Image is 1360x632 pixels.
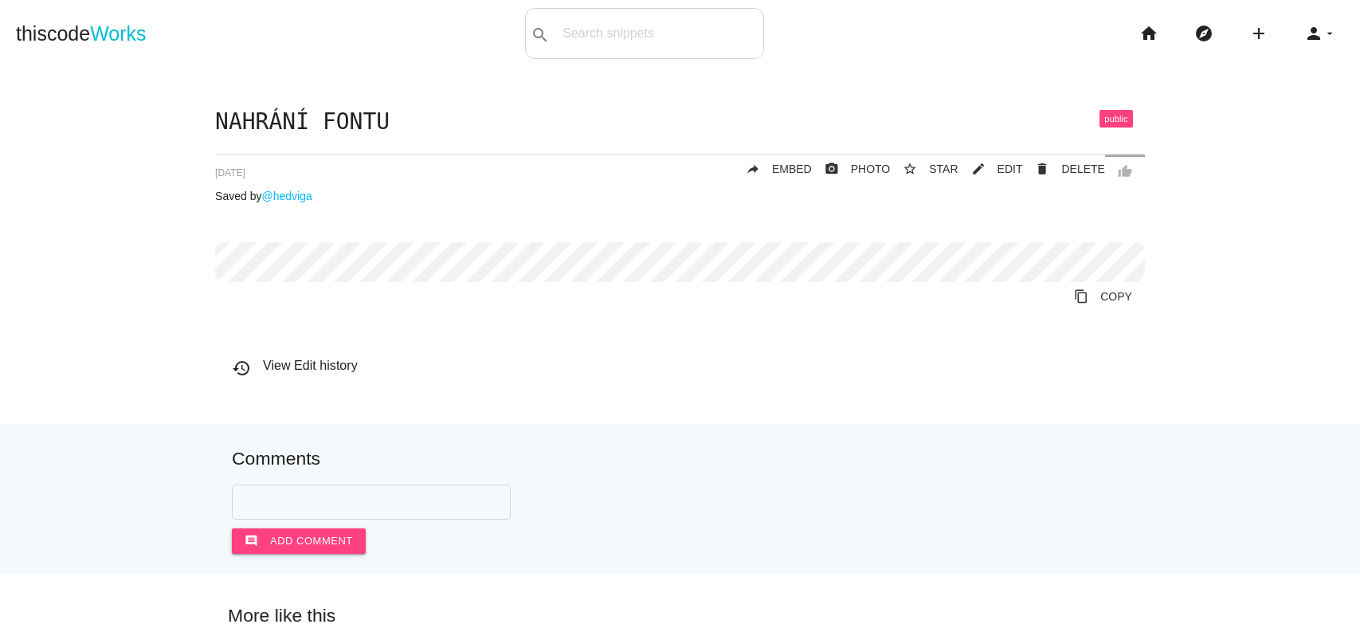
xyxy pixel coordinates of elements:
[232,359,1145,373] h6: View Edit history
[1022,155,1104,183] a: Delete Post
[232,359,251,378] i: history
[971,155,986,183] i: mode_edit
[825,155,839,183] i: photo_camera
[215,190,1145,202] p: Saved by
[812,155,891,183] a: photo_cameraPHOTO
[261,190,312,202] a: @hedviga
[1061,163,1104,175] span: DELETE
[232,449,1128,469] h5: Comments
[215,110,1145,135] h1: NAHRÁNÍ FONTU
[1035,155,1049,183] i: delete
[90,22,146,45] span: Works
[232,528,366,554] button: commentAdd comment
[204,606,1156,626] h5: More like this
[1304,8,1323,59] i: person
[733,155,812,183] a: replyEMBED
[531,10,550,61] i: search
[958,155,1023,183] a: mode_editEDIT
[555,17,763,50] input: Search snippets
[1249,8,1268,59] i: add
[890,155,958,183] button: star_borderSTAR
[1323,8,1336,59] i: arrow_drop_down
[526,9,555,58] button: search
[1074,282,1088,311] i: content_copy
[903,155,917,183] i: star_border
[1194,8,1213,59] i: explore
[997,163,1023,175] span: EDIT
[215,167,245,179] span: [DATE]
[1061,282,1145,311] a: Copy to Clipboard
[16,8,147,59] a: thiscodeWorks
[746,155,760,183] i: reply
[245,528,258,554] i: comment
[772,163,812,175] span: EMBED
[929,163,958,175] span: STAR
[1139,8,1158,59] i: home
[851,163,891,175] span: PHOTO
